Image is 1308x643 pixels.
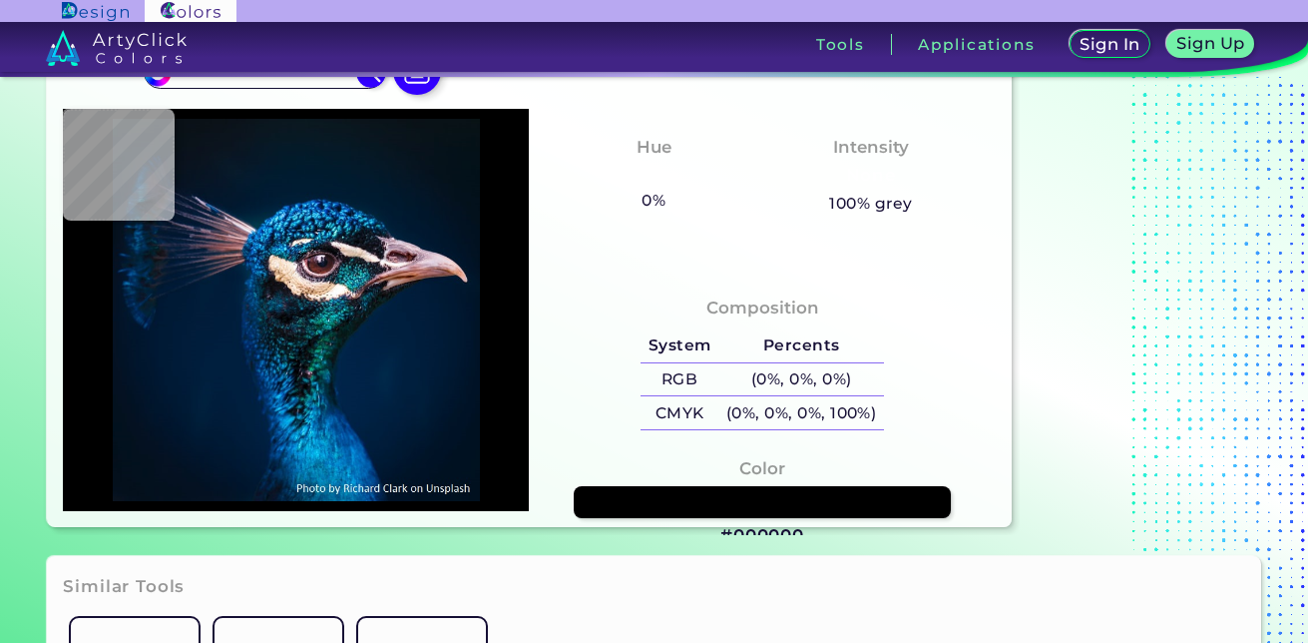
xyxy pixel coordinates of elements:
[718,396,884,429] h5: (0%, 0%, 0%, 100%)
[1083,37,1137,52] h5: Sign In
[621,164,687,188] h3: None
[73,119,519,501] img: img_pavlin.jpg
[641,363,718,396] h5: RGB
[46,30,187,66] img: logo_artyclick_colors_white.svg
[739,454,785,483] h4: Color
[837,164,904,188] h3: None
[635,188,673,214] h5: 0%
[641,396,718,429] h5: CMYK
[718,363,884,396] h5: (0%, 0%, 0%)
[1179,36,1241,51] h5: Sign Up
[1074,32,1147,57] a: Sign In
[918,37,1035,52] h3: Applications
[829,191,912,217] h5: 100% grey
[641,329,718,362] h5: System
[63,575,185,599] h3: Similar Tools
[62,2,129,21] img: ArtyClick Design logo
[816,37,865,52] h3: Tools
[720,524,804,548] h3: #000000
[833,133,909,162] h4: Intensity
[718,329,884,362] h5: Percents
[637,133,671,162] h4: Hue
[706,294,819,322] h4: Composition
[1171,32,1250,57] a: Sign Up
